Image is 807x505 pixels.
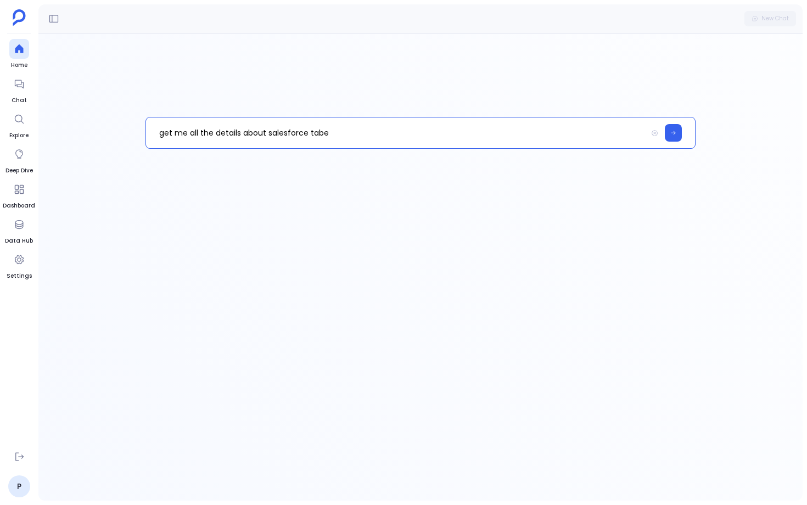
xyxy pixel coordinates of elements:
[5,166,33,175] span: Deep Dive
[7,272,32,280] span: Settings
[9,109,29,140] a: Explore
[8,475,30,497] a: P
[9,74,29,105] a: Chat
[9,131,29,140] span: Explore
[9,96,29,105] span: Chat
[9,39,29,70] a: Home
[5,237,33,245] span: Data Hub
[3,201,35,210] span: Dashboard
[146,119,647,147] p: get me all the details about salesforce tabe
[13,9,26,26] img: petavue logo
[5,215,33,245] a: Data Hub
[3,179,35,210] a: Dashboard
[5,144,33,175] a: Deep Dive
[7,250,32,280] a: Settings
[9,61,29,70] span: Home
